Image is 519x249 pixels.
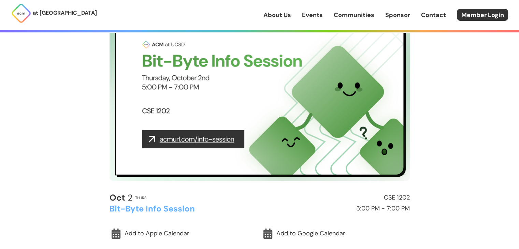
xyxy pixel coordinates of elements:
a: Events [302,11,323,19]
img: Event Cover Photo [110,12,410,181]
a: Contact [421,11,446,19]
a: at [GEOGRAPHIC_DATA] [11,3,97,24]
img: ACM Logo [11,3,31,24]
h2: CSE 1202 [263,194,410,201]
a: About Us [263,11,291,19]
h2: 2 [110,193,132,203]
h2: 5:00 PM - 7:00 PM [263,205,410,212]
a: Member Login [457,9,508,21]
a: Add to Apple Calendar [110,226,258,241]
a: Communities [334,11,374,19]
b: Oct [110,192,125,203]
a: Add to Google Calendar [261,226,410,241]
h2: Thurs [135,196,146,200]
a: Sponsor [385,11,410,19]
p: at [GEOGRAPHIC_DATA] [33,9,97,17]
h2: Bit-Byte Info Session [110,204,257,213]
